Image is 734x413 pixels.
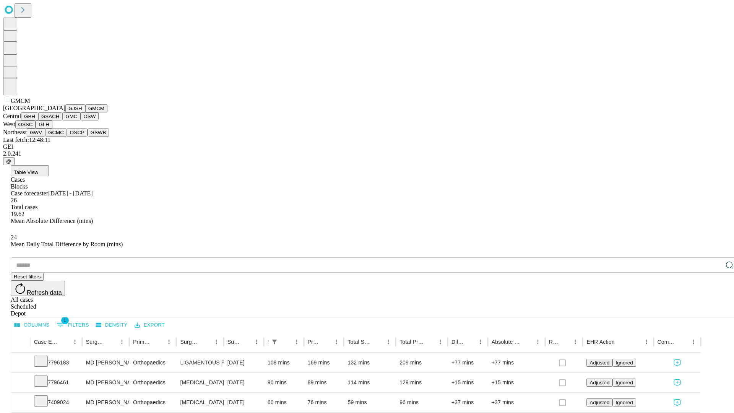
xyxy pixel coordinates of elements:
[11,281,65,296] button: Refresh data
[570,337,581,347] button: Menu
[291,337,302,347] button: Menu
[11,204,37,210] span: Total cases
[308,339,320,345] div: Predicted In Room Duration
[522,337,533,347] button: Sort
[348,393,392,412] div: 59 mins
[383,337,394,347] button: Menu
[227,353,260,372] div: [DATE]
[86,353,125,372] div: MD [PERSON_NAME] [PERSON_NAME]
[586,339,614,345] div: EHR Action
[268,339,268,345] div: Scheduled In Room Duration
[38,112,62,120] button: GSACH
[3,121,15,127] span: West
[3,113,21,119] span: Central
[268,373,300,392] div: 90 mins
[227,373,260,392] div: [DATE]
[320,337,331,347] button: Sort
[133,393,172,412] div: Orthopaedics
[11,241,123,247] span: Mean Daily Total Difference by Room (mins)
[133,339,152,345] div: Primary Service
[14,169,38,175] span: Table View
[211,337,222,347] button: Menu
[658,339,677,345] div: Comments
[85,104,107,112] button: GMCM
[589,400,609,405] span: Adjusted
[67,128,88,137] button: OSCP
[45,128,67,137] button: GCMC
[88,128,109,137] button: GSWB
[612,359,636,367] button: Ignored
[27,128,45,137] button: GWV
[59,337,70,347] button: Sort
[399,353,444,372] div: 209 mins
[615,400,633,405] span: Ignored
[589,380,609,385] span: Adjusted
[106,337,117,347] button: Sort
[268,393,300,412] div: 60 mins
[13,319,52,331] button: Select columns
[308,373,340,392] div: 89 mins
[3,150,731,157] div: 2.0.241
[533,337,543,347] button: Menu
[475,337,486,347] button: Menu
[615,360,633,366] span: Ignored
[200,337,211,347] button: Sort
[227,339,240,345] div: Surgery Date
[34,339,58,345] div: Case Epic Id
[21,112,38,120] button: GBH
[11,218,93,224] span: Mean Absolute Difference (mins)
[677,337,688,347] button: Sort
[268,353,300,372] div: 108 mins
[399,373,444,392] div: 129 mins
[3,143,731,150] div: GEI
[586,359,612,367] button: Adjusted
[586,379,612,387] button: Adjusted
[62,112,80,120] button: GMC
[117,337,127,347] button: Menu
[269,337,280,347] div: 1 active filter
[14,274,41,280] span: Reset filters
[153,337,164,347] button: Sort
[180,353,219,372] div: LIGAMENTOUS RECONSTRUCTION KNEE EXTRA ARTICULAR
[281,337,291,347] button: Sort
[641,337,652,347] button: Menu
[86,339,105,345] div: Surgeon Name
[11,165,49,176] button: Table View
[492,373,541,392] div: +15 mins
[81,112,99,120] button: OSW
[180,339,199,345] div: Surgery Name
[615,380,633,385] span: Ignored
[27,289,62,296] span: Refresh data
[48,190,93,197] span: [DATE] - [DATE]
[133,319,167,331] button: Export
[589,360,609,366] span: Adjusted
[180,393,219,412] div: [MEDICAL_DATA] SUBACROMIAL DECOMPRESSION
[549,339,559,345] div: Resolved in EHR
[227,393,260,412] div: [DATE]
[372,337,383,347] button: Sort
[240,337,251,347] button: Sort
[451,393,484,412] div: +37 mins
[435,337,446,347] button: Menu
[11,273,44,281] button: Reset filters
[133,353,172,372] div: Orthopaedics
[615,337,626,347] button: Sort
[86,393,125,412] div: MD [PERSON_NAME] [PERSON_NAME]
[308,353,340,372] div: 169 mins
[464,337,475,347] button: Sort
[451,373,484,392] div: +15 mins
[586,398,612,406] button: Adjusted
[492,393,541,412] div: +37 mins
[34,393,78,412] div: 7409024
[164,337,174,347] button: Menu
[559,337,570,347] button: Sort
[86,373,125,392] div: MD [PERSON_NAME] [PERSON_NAME]
[348,373,392,392] div: 114 mins
[11,234,17,241] span: 24
[399,339,424,345] div: Total Predicted Duration
[3,129,27,135] span: Northeast
[424,337,435,347] button: Sort
[15,120,36,128] button: OSSC
[11,197,17,203] span: 26
[399,393,444,412] div: 96 mins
